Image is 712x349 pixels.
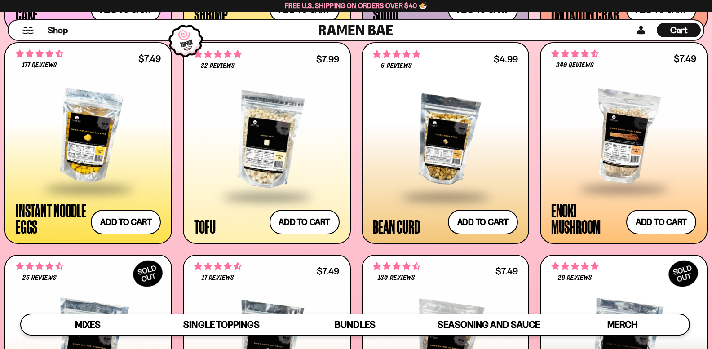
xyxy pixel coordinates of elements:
div: $7.49 [317,267,339,275]
span: 5.00 stars [373,49,420,60]
button: Mobile Menu Trigger [22,27,34,34]
span: 4.68 stars [373,261,420,272]
div: $7.49 [138,54,161,63]
div: SOLD OUT [664,256,703,292]
span: Single Toppings [183,319,259,330]
span: Cart [670,25,688,35]
span: Seasoning and Sauce [438,319,540,330]
a: Merch [556,314,689,335]
span: 25 reviews [22,274,57,282]
button: Add to cart [270,210,340,234]
a: 5.00 stars 6 reviews $4.99 Bean Curd Add to cart [362,42,529,244]
div: Bean Curd [373,218,420,234]
a: Bundles [288,314,422,335]
a: 4.78 stars 32 reviews $7.99 Tofu Add to cart [183,42,350,244]
span: 32 reviews [201,62,235,70]
span: 4.59 stars [194,261,242,272]
div: $7.49 [495,267,518,275]
span: 4.71 stars [16,48,63,60]
div: Tofu [194,218,215,234]
div: $7.49 [674,54,696,63]
div: SOLD OUT [128,256,167,292]
button: Add to cart [626,210,696,234]
a: Seasoning and Sauce [422,314,555,335]
span: 130 reviews [378,274,415,282]
span: Free U.S. Shipping on Orders over $40 🍜 [285,1,427,10]
a: Mixes [21,314,155,335]
span: Mixes [75,319,101,330]
div: Cart [657,20,701,40]
span: 29 reviews [558,274,592,282]
a: Single Toppings [155,314,288,335]
span: 177 reviews [22,62,57,69]
span: Bundles [335,319,375,330]
span: 6 reviews [381,62,411,70]
span: Merch [607,319,637,330]
button: Add to cart [448,210,518,234]
a: 4.71 stars 177 reviews $7.49 Instant Noodle Eggs Add to cart [4,42,172,244]
div: Instant Noodle Eggs [16,202,86,234]
a: Shop [48,23,68,37]
span: 17 reviews [202,274,234,282]
span: 4.86 stars [551,261,599,272]
span: 4.53 stars [551,48,599,60]
span: 4.52 stars [16,261,63,272]
a: 4.53 stars 340 reviews $7.49 Enoki Mushroom Add to cart [540,42,708,244]
span: 340 reviews [556,62,594,69]
button: Add to cart [91,210,161,234]
div: Enoki Mushroom [551,202,622,234]
div: $4.99 [494,55,518,63]
div: $7.99 [316,55,339,63]
span: Shop [48,24,68,36]
span: 4.78 stars [194,49,242,60]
